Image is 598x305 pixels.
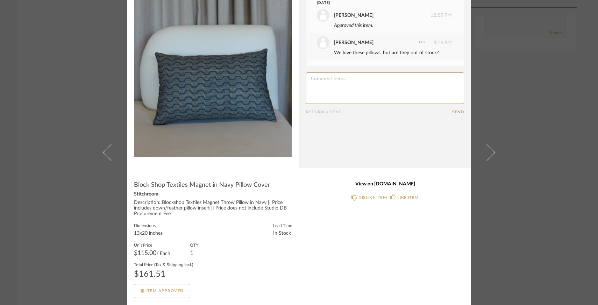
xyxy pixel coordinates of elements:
[134,181,270,189] span: Block Shop Textiles Magnet in Navy Pillow Cover
[334,22,452,29] div: Approved this item.
[306,181,464,187] a: View on [DOMAIN_NAME]
[134,242,170,248] label: Unit Price
[134,270,193,278] div: $161.51
[334,39,373,47] div: [PERSON_NAME]
[190,242,198,248] label: QTY
[134,284,190,298] button: Item Approved
[334,49,452,57] div: We love these pillows, but are they out of stock?
[317,0,439,6] div: [DATE]
[156,251,170,256] span: / Each
[397,194,418,201] div: LIKE ITEM
[358,194,387,201] div: DISLIKE ITEM
[134,231,163,236] div: 13x20 inches
[134,200,292,217] div: Description: Blockshop Textiles Magnet Throw Pillow in Navy || Price includes down/feather pillow...
[334,12,373,19] div: [PERSON_NAME]
[452,110,464,114] button: Send
[134,262,193,267] label: Total Price (Tax & Shipping Incl.)
[317,36,452,49] div: 8:16 PM
[273,231,292,236] div: In Stock
[134,250,156,256] span: $115.00
[134,192,292,197] div: Stitchroom
[134,222,163,228] label: Dimensions
[190,250,198,256] div: 1
[317,9,452,22] div: 12:55 PM
[273,222,292,228] label: Lead Time
[145,289,184,293] span: Item Approved
[306,110,452,114] div: Return = Send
